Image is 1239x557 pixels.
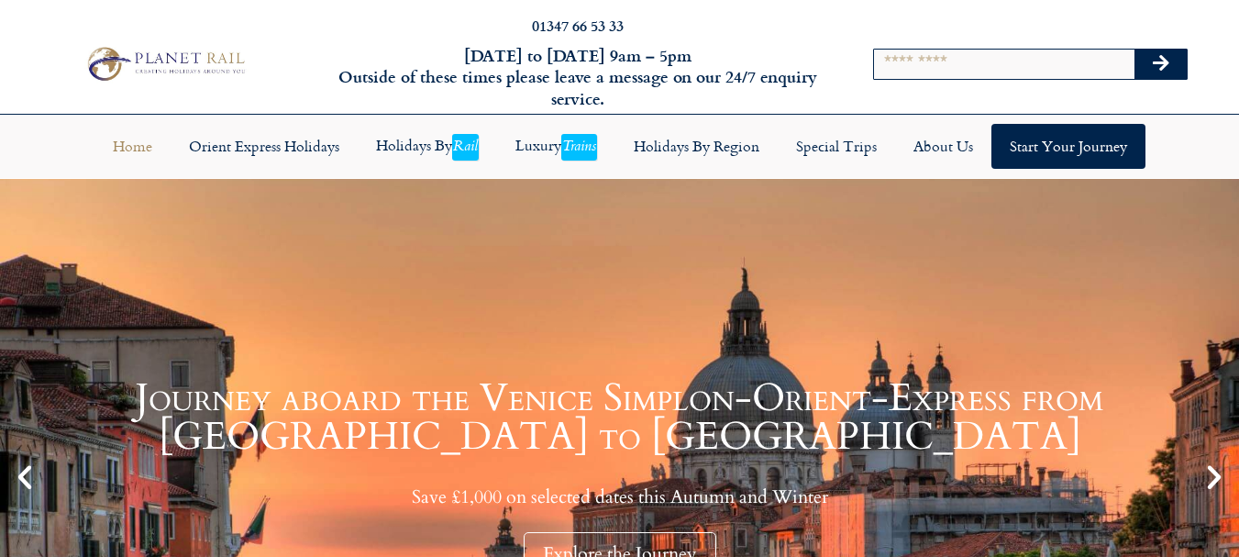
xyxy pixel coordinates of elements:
[515,136,597,157] span: Luxury
[1134,50,1188,79] button: Search
[9,124,1230,169] nav: Menu
[1199,462,1230,493] div: Next slide
[497,124,615,169] a: LuxuryTrains
[615,124,778,169] a: Holidays by Region
[561,134,597,161] em: Trains
[46,379,1193,456] h1: Journey aboard the Venice Simplon-Orient-Express from [GEOGRAPHIC_DATA] to [GEOGRAPHIC_DATA]
[94,124,171,169] a: Home
[376,136,479,157] span: Holidays by
[358,124,497,169] a: Holidays byRail
[171,124,358,169] a: Orient Express Holidays
[778,124,895,169] a: Special Trips
[335,45,821,109] h6: [DATE] to [DATE] 9am – 5pm Outside of these times please leave a message on our 24/7 enquiry serv...
[991,124,1145,169] a: Start your Journey
[532,15,624,36] a: 01347 66 53 33
[895,124,991,169] a: About Us
[46,485,1193,508] p: Save £1,000 on selected dates this Autumn and Winter
[9,462,40,493] div: Previous slide
[81,43,249,84] img: Planet Rail Train Holidays Logo
[452,134,479,161] em: Rail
